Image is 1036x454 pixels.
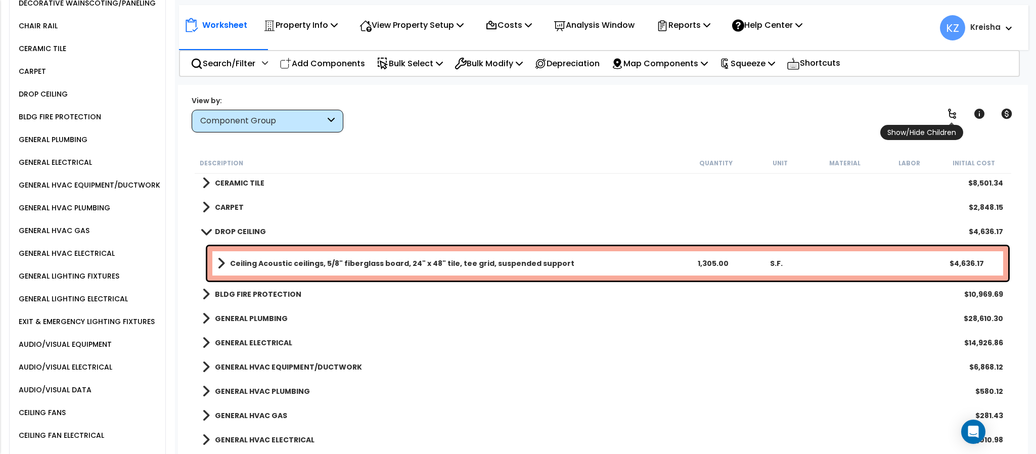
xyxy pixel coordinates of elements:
div: CEILING FANS [16,406,66,419]
div: CHAIR RAIL [16,20,58,32]
div: GENERAL PLUMBING [16,133,87,146]
span: Show/Hide Children [880,125,963,140]
div: AUDIO/VISUAL DATA [16,384,92,396]
p: Worksheet [202,18,247,32]
div: CEILING FAN ELECTRICAL [16,429,104,441]
div: GENERAL ELECTRICAL [16,156,92,168]
div: View by: [192,96,343,106]
div: CARPET [16,65,46,77]
div: $8,501.34 [969,178,1004,188]
div: $6,868.12 [970,362,1004,372]
p: View Property Setup [359,18,464,32]
a: Assembly Title [217,256,681,270]
div: $10,969.69 [965,289,1004,299]
p: Bulk Select [377,57,443,70]
div: GENERAL HVAC PLUMBING [16,202,110,214]
div: $14,926.86 [965,338,1004,348]
p: Map Components [611,57,708,70]
small: Description [200,159,243,167]
small: Quantity [699,159,733,167]
div: S.F. [745,258,808,268]
p: Help Center [732,18,802,32]
div: AUDIO/VISUAL ELECTRICAL [16,361,112,373]
b: Ceiling Acoustic ceilings, 5/8" fiberglass board, 24" x 48" tile, tee grid, suspended support [230,258,574,268]
span: KZ [940,15,965,40]
div: GENERAL LIGHTING ELECTRICAL [16,293,128,305]
div: 1,305.00 [682,258,745,268]
p: Squeeze [719,57,775,70]
p: Bulk Modify [455,57,523,70]
div: GENERAL HVAC ELECTRICAL [16,247,115,259]
div: Depreciation [529,52,605,75]
b: GENERAL HVAC ELECTRICAL [215,435,314,445]
div: AUDIO/VISUAL EQUIPMENT [16,338,112,350]
div: $2,848.15 [969,202,1004,212]
p: Costs [485,18,532,32]
div: BLDG FIRE PROTECTION [16,111,101,123]
b: GENERAL HVAC PLUMBING [215,386,310,396]
div: DROP CEILING [16,88,68,100]
p: Add Components [280,57,365,70]
p: Property Info [263,18,338,32]
div: GENERAL HVAC EQUIPMENT/DUCTWORK [16,179,160,191]
div: $28,610.30 [964,313,1004,324]
div: $281.43 [976,411,1004,421]
div: EXIT & EMERGENCY LIGHTING FIXTURES [16,315,155,328]
div: Shortcuts [781,51,846,76]
b: GENERAL HVAC EQUIPMENT/DUCTWORK [215,362,362,372]
small: Unit [773,159,788,167]
div: $1,010.98 [971,435,1004,445]
small: Material [829,159,861,167]
p: Shortcuts [787,56,840,71]
p: Reports [656,18,710,32]
p: Search/Filter [191,57,255,70]
b: GENERAL ELECTRICAL [215,338,292,348]
div: GENERAL HVAC GAS [16,224,89,237]
b: GENERAL HVAC GAS [215,411,287,421]
b: BLDG FIRE PROTECTION [215,289,301,299]
b: CARPET [215,202,244,212]
small: Initial Cost [953,159,995,167]
b: CERAMIC TILE [215,178,264,188]
div: $4,636.17 [936,258,999,268]
b: Kreisha [970,22,1001,32]
b: GENERAL PLUMBING [215,313,288,324]
div: Component Group [200,115,325,127]
p: Analysis Window [554,18,635,32]
div: Open Intercom Messenger [961,420,985,444]
small: Labor [898,159,920,167]
b: DROP CEILING [215,226,266,237]
div: GENERAL LIGHTING FIXTURES [16,270,119,282]
div: Add Components [274,52,371,75]
div: CERAMIC TILE [16,42,66,55]
div: $4,636.17 [969,226,1004,237]
div: $580.12 [976,386,1004,396]
p: Depreciation [534,57,600,70]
